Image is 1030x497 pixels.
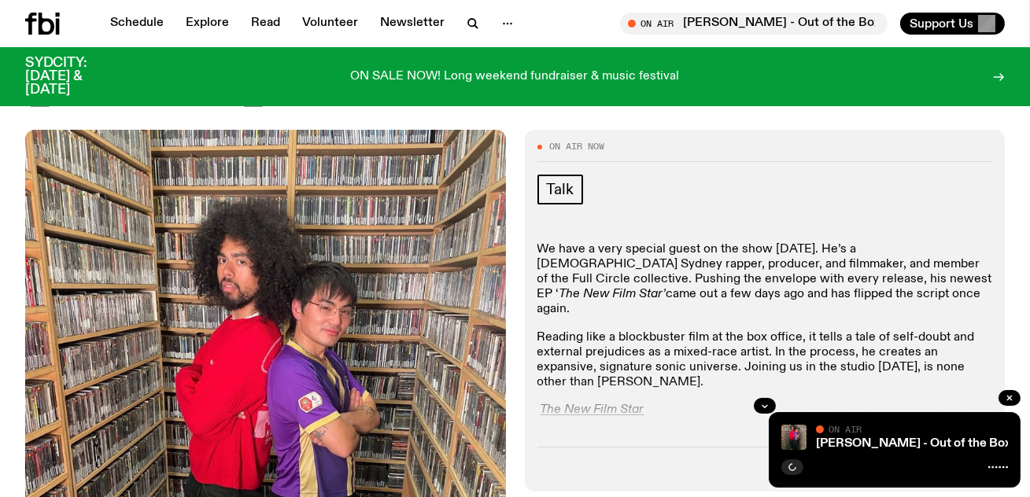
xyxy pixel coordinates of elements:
[781,425,807,450] img: Matt Do & Zion Garcia
[293,13,367,35] a: Volunteer
[829,424,862,434] span: On Air
[537,242,993,318] p: We have a very special guest on the show [DATE]. He’s a [DEMOGRAPHIC_DATA] Sydney rapper, produce...
[559,288,666,300] em: The New Film Star’
[910,17,973,31] span: Support Us
[620,13,888,35] button: On Air[PERSON_NAME] - Out of the Box
[547,181,574,198] span: Talk
[101,13,173,35] a: Schedule
[537,330,993,391] p: Reading like a blockbuster film at the box office, it tells a tale of self-doubt and external pre...
[25,40,266,111] span: [DATE]
[550,142,605,151] span: On Air Now
[25,57,126,97] h3: SYDCITY: [DATE] & [DATE]
[816,437,1011,450] a: [PERSON_NAME] - Out of the Box
[176,13,238,35] a: Explore
[242,13,290,35] a: Read
[351,70,680,84] p: ON SALE NOW! Long weekend fundraiser & music festival
[537,175,583,204] a: Talk
[371,13,454,35] a: Newsletter
[900,13,1005,35] button: Support Us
